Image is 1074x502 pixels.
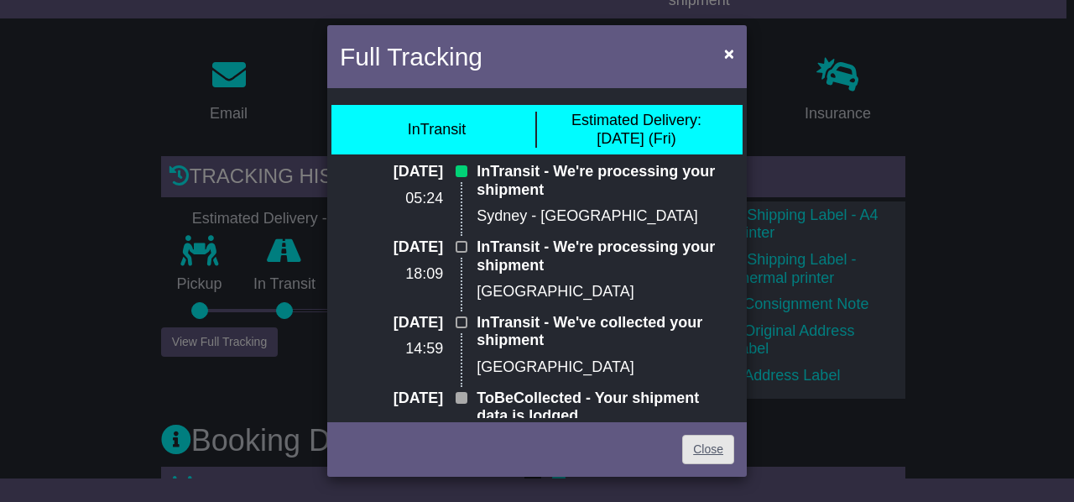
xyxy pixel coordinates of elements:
[571,112,701,128] span: Estimated Delivery:
[477,358,734,377] p: [GEOGRAPHIC_DATA]
[340,38,482,76] h4: Full Tracking
[477,390,734,426] p: ToBeCollected - Your shipment data is lodged
[408,121,466,139] div: InTransit
[477,207,734,226] p: Sydney - [GEOGRAPHIC_DATA]
[340,163,443,181] p: [DATE]
[340,238,443,257] p: [DATE]
[340,416,443,434] p: 12:37
[477,314,734,350] p: InTransit - We've collected your shipment
[340,190,443,208] p: 05:24
[571,112,701,148] div: [DATE] (Fri)
[340,390,443,408] p: [DATE]
[477,283,734,301] p: [GEOGRAPHIC_DATA]
[340,314,443,332] p: [DATE]
[724,44,734,63] span: ×
[682,435,734,464] a: Close
[340,340,443,358] p: 14:59
[716,36,743,71] button: Close
[477,163,734,199] p: InTransit - We're processing your shipment
[340,265,443,284] p: 18:09
[477,238,734,275] p: InTransit - We're processing your shipment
